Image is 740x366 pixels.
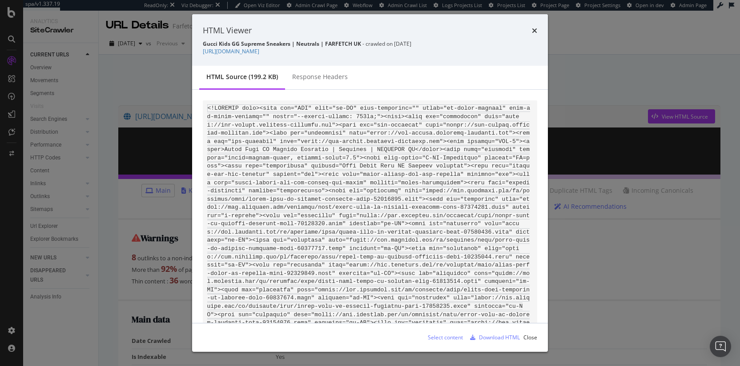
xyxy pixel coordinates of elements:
div: Close [523,334,537,341]
button: Select content [421,330,463,345]
div: times [532,25,537,36]
div: - crawled on [DATE] [203,40,537,48]
strong: Gucci Kids GG Supreme Sneakers | Neutrals | FARFETCH UK [203,40,361,48]
div: Open Intercom Messenger [710,336,731,357]
div: Select content [428,334,463,341]
div: HTML Viewer [203,25,252,36]
div: Download HTML [479,334,520,341]
button: Download HTML [467,330,520,345]
div: Response Headers [292,72,348,81]
div: modal [192,14,548,352]
div: HTML source (199.2 KB) [206,72,278,81]
a: [URL][DOMAIN_NAME] [203,48,259,55]
button: Close [523,330,537,345]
